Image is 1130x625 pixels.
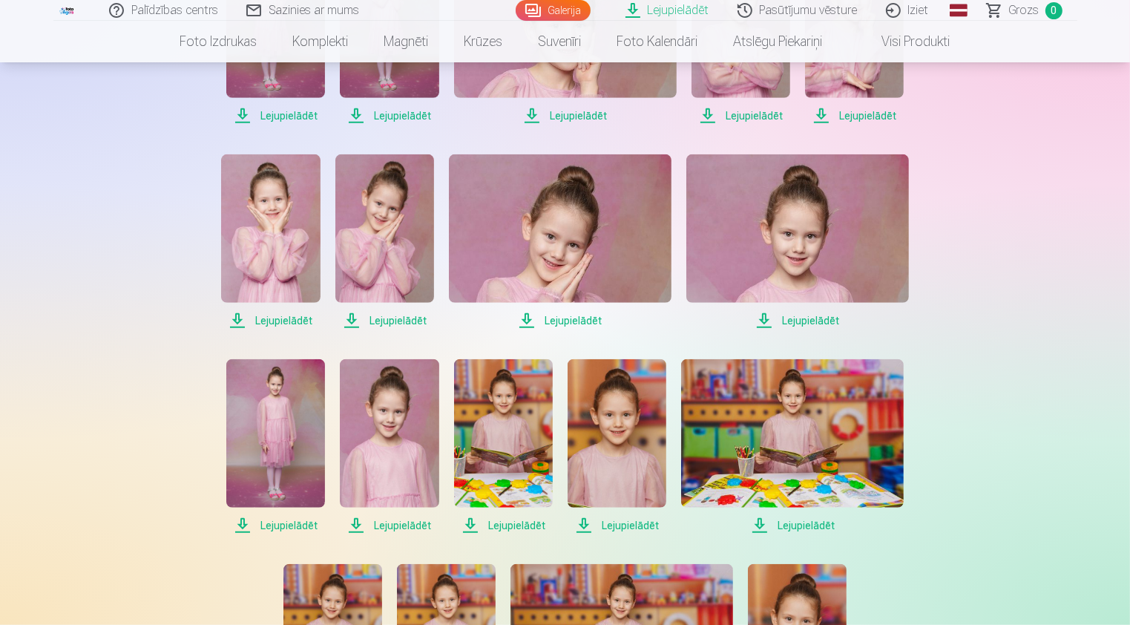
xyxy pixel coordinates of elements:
[162,21,275,62] a: Foto izdrukas
[716,21,841,62] a: Atslēgu piekariņi
[600,21,716,62] a: Foto kalendāri
[447,21,521,62] a: Krūzes
[454,517,553,534] span: Lejupielādēt
[340,517,438,534] span: Lejupielādēt
[521,21,600,62] a: Suvenīri
[1045,2,1062,19] span: 0
[59,6,76,15] img: /fa4
[340,107,438,125] span: Lejupielādēt
[681,517,904,534] span: Lejupielādēt
[686,312,909,330] span: Lejupielādēt
[221,312,320,330] span: Lejupielādēt
[681,359,904,534] a: Lejupielādēt
[367,21,447,62] a: Magnēti
[686,154,909,330] a: Lejupielādēt
[221,154,320,330] a: Lejupielādēt
[568,359,666,534] a: Lejupielādēt
[692,107,790,125] span: Lejupielādēt
[226,359,325,534] a: Lejupielādēt
[335,312,434,330] span: Lejupielādēt
[1009,1,1039,19] span: Grozs
[226,107,325,125] span: Lejupielādēt
[805,107,904,125] span: Lejupielādēt
[454,359,553,534] a: Lejupielādēt
[335,154,434,330] a: Lejupielādēt
[275,21,367,62] a: Komplekti
[226,517,325,534] span: Lejupielādēt
[340,359,438,534] a: Lejupielādēt
[454,107,677,125] span: Lejupielādēt
[449,312,671,330] span: Lejupielādēt
[449,154,671,330] a: Lejupielādēt
[568,517,666,534] span: Lejupielādēt
[841,21,968,62] a: Visi produkti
